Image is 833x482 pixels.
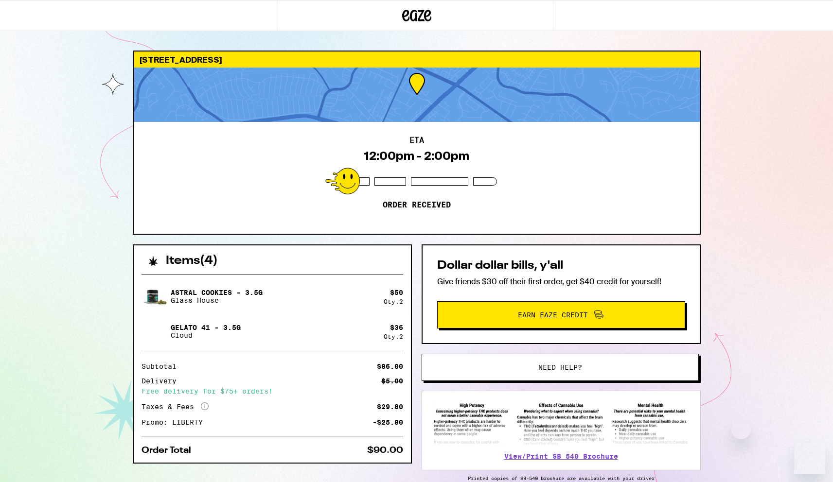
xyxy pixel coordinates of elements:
div: Taxes & Fees [142,402,209,411]
p: Printed copies of SB-540 brochure are available with your driver [422,475,701,481]
button: Need help? [422,354,699,381]
p: Order received [383,200,451,210]
img: SB 540 Brochure preview [432,401,691,446]
div: Promo: LIBERTY [142,419,210,426]
div: $29.80 [377,403,403,410]
p: Give friends $30 off their first order, get $40 credit for yourself! [437,276,685,287]
span: Earn Eaze Credit [518,311,588,318]
div: 12:00pm - 2:00pm [364,149,469,163]
h2: Dollar dollar bills, y'all [437,260,685,272]
div: -$25.80 [372,419,403,426]
p: Glass House [171,296,263,304]
div: Free delivery for $75+ orders! [142,388,403,395]
span: Need help? [538,364,582,371]
div: $86.00 [377,363,403,370]
div: Delivery [142,378,183,384]
img: Astral Cookies - 3.5g [142,283,169,310]
iframe: Button to launch messaging window [794,443,825,474]
div: [STREET_ADDRESS] [134,52,700,68]
button: Earn Eaze Credit [437,301,685,328]
div: $ 50 [390,289,403,296]
div: Subtotal [142,363,183,370]
div: $ 36 [390,324,403,331]
div: Qty: 2 [384,333,403,340]
p: Cloud [171,331,241,339]
div: $90.00 [367,446,403,455]
p: Gelato 41 - 3.5g [171,324,241,331]
h2: ETA [409,137,424,144]
p: Astral Cookies - 3.5g [171,289,263,296]
div: Qty: 2 [384,298,403,305]
a: View/Print SB 540 Brochure [504,452,618,460]
div: Order Total [142,446,198,455]
h2: Items ( 4 ) [166,255,218,267]
div: $5.00 [381,378,403,384]
iframe: Close message [731,420,751,439]
img: Gelato 41 - 3.5g [142,318,169,345]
